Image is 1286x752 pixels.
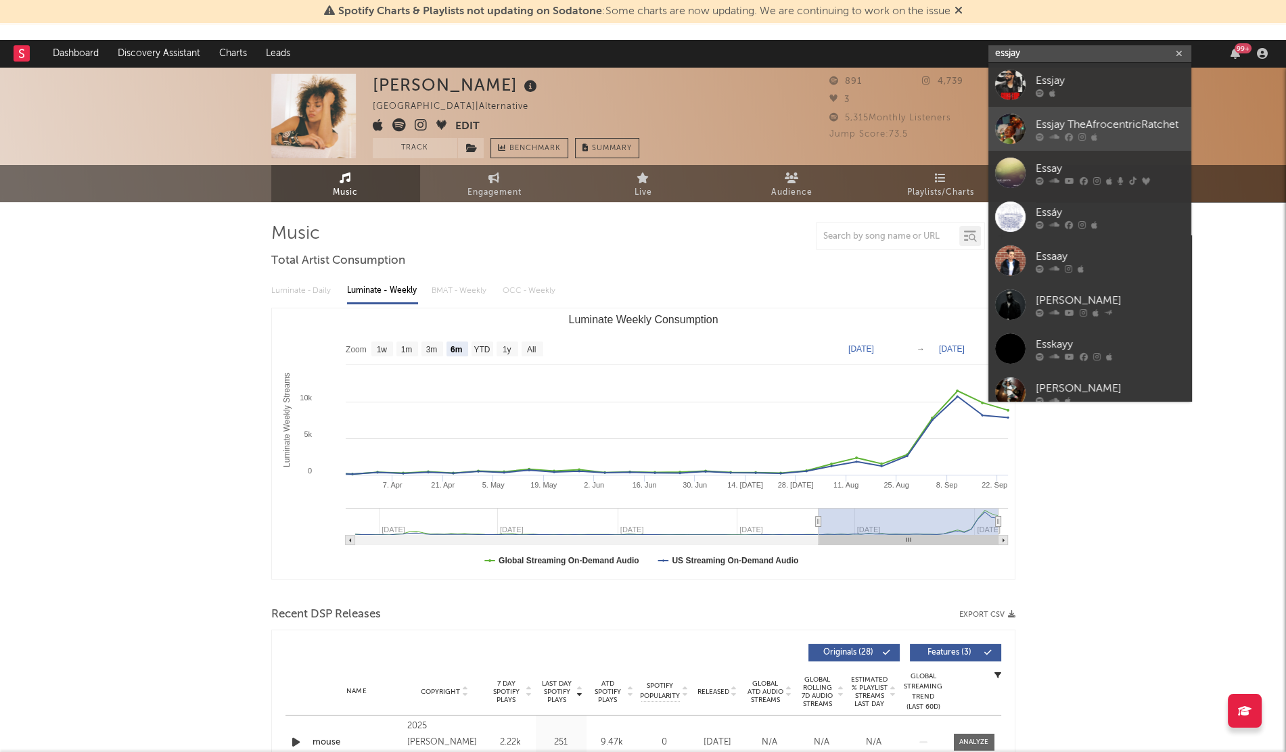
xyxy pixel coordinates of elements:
span: ATD Spotify Plays [590,680,626,704]
text: 22. Sep [982,481,1007,489]
span: 4,739 [922,77,963,86]
a: Essjay TheAfrocentricRatchet [988,107,1191,151]
text: 8. Sep [936,481,957,489]
text: 25. Aug [883,481,909,489]
a: [PERSON_NAME] [988,371,1191,415]
span: Playlists/Charts [907,185,974,201]
span: Spotify Charts & Playlists not updating on Sodatone [338,6,602,17]
text: 1w [376,345,387,354]
span: Audience [771,185,812,201]
text: 3m [426,345,437,354]
span: Copyright [421,688,460,696]
text: 16. Jun [632,481,656,489]
text: All [526,345,535,354]
button: Edit [455,118,480,135]
span: Jump Score: 73.5 [829,130,908,139]
text: 30. Jun [683,481,707,489]
span: Originals ( 28 ) [817,649,879,657]
span: Live [635,185,652,201]
button: 99+ [1231,48,1240,59]
div: Essaay [1036,248,1185,264]
text: 19. May [530,481,557,489]
svg: Luminate Weekly Consumption [272,308,1015,579]
div: [GEOGRAPHIC_DATA] | Alternative [373,99,544,115]
a: Essjay [988,63,1191,107]
div: N/A [747,736,792,749]
div: Luminate - Weekly [347,279,418,302]
a: [PERSON_NAME] [988,283,1191,327]
div: Essjay TheAfrocentricRatchet [1036,116,1185,133]
span: 5,315 Monthly Listeners [829,114,951,122]
text: Luminate Weekly Consumption [568,314,718,325]
input: Search for artists [988,45,1191,62]
div: Name [313,686,401,697]
text: → [917,344,925,354]
text: 6m [450,345,461,354]
text: 10k [300,394,312,402]
div: N/A [799,736,844,749]
span: Dismiss [955,6,963,17]
div: Essay [1036,160,1185,177]
text: 7. Apr [382,481,402,489]
button: Export CSV [959,611,1015,619]
button: Originals(28) [808,644,900,661]
a: mouse [313,736,401,749]
div: Essjay [1036,72,1185,89]
a: Charts [210,40,256,67]
div: Esskayy [1036,336,1185,352]
text: [DATE] [977,525,1001,534]
text: 5. May [482,481,505,489]
span: Estimated % Playlist Streams Last Day [851,676,888,708]
span: Recent DSP Releases [271,607,381,623]
text: 14. [DATE] [727,481,763,489]
a: Benchmark [490,138,568,158]
div: 9.47k [590,736,634,749]
text: [DATE] [939,344,965,354]
a: Audience [718,165,867,202]
div: Global Streaming Trend (Last 60D) [903,672,944,712]
text: [DATE] [848,344,874,354]
text: 28. [DATE] [777,481,813,489]
span: : Some charts are now updating. We are continuing to work on the issue [338,6,950,17]
div: [DATE] [695,736,740,749]
span: Total Artist Consumption [271,253,405,269]
span: Music [333,185,358,201]
a: Playlists/Charts [867,165,1015,202]
a: Esskayy [988,327,1191,371]
span: Global ATD Audio Streams [747,680,784,704]
span: Spotify Popularity [640,681,680,701]
a: Dashboard [43,40,108,67]
div: [PERSON_NAME] [1036,292,1185,308]
input: Search by song name or URL [817,231,959,242]
a: Engagement [420,165,569,202]
text: 0 [307,467,311,475]
div: [PERSON_NAME] [1036,380,1185,396]
text: YTD [474,345,490,354]
a: Live [569,165,718,202]
div: N/A [851,736,896,749]
button: Features(3) [910,644,1001,661]
text: US Streaming On-Demand Audio [672,556,798,565]
div: 251 [539,736,583,749]
a: Leads [256,40,300,67]
div: [PERSON_NAME] [373,74,541,96]
text: Luminate Weekly Streams [282,373,292,467]
button: Track [373,138,457,158]
span: Benchmark [509,141,561,157]
div: 99 + [1235,43,1251,53]
span: Global Rolling 7D Audio Streams [799,676,836,708]
button: Summary [575,138,639,158]
text: 11. Aug [833,481,858,489]
span: Features ( 3 ) [919,649,981,657]
span: Summary [592,145,632,152]
div: 2.22k [488,736,532,749]
a: Essay [988,151,1191,195]
a: Discovery Assistant [108,40,210,67]
span: 891 [829,77,862,86]
a: Essáy [988,195,1191,239]
text: Zoom [346,345,367,354]
span: 3 [829,95,850,104]
span: Last Day Spotify Plays [539,680,575,704]
text: 2. Jun [584,481,604,489]
div: Essáy [1036,204,1185,220]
